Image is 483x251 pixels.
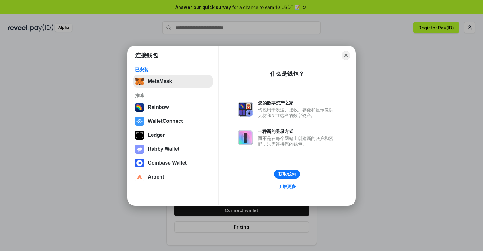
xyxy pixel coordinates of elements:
img: svg+xml,%3Csvg%20width%3D%2228%22%20height%3D%2228%22%20viewBox%3D%220%200%2028%2028%22%20fill%3D... [135,173,144,181]
div: 获取钱包 [278,171,296,177]
div: 什么是钱包？ [270,70,304,78]
button: Ledger [133,129,213,141]
a: 了解更多 [274,182,300,191]
div: 而不是在每个网站上创建新的账户和密码，只需连接您的钱包。 [258,135,336,147]
div: Rainbow [148,104,169,110]
img: svg+xml,%3Csvg%20xmlns%3D%22http%3A%2F%2Fwww.w3.org%2F2000%2Fsvg%22%20fill%3D%22none%22%20viewBox... [135,145,144,154]
div: Argent [148,174,164,180]
button: Coinbase Wallet [133,157,213,169]
button: MetaMask [133,75,213,88]
button: Rabby Wallet [133,143,213,155]
img: svg+xml,%3Csvg%20xmlns%3D%22http%3A%2F%2Fwww.w3.org%2F2000%2Fsvg%22%20width%3D%2228%22%20height%3... [135,131,144,140]
div: 了解更多 [278,184,296,189]
img: svg+xml,%3Csvg%20xmlns%3D%22http%3A%2F%2Fwww.w3.org%2F2000%2Fsvg%22%20fill%3D%22none%22%20viewBox... [238,130,253,145]
div: 一种新的登录方式 [258,129,336,134]
div: Coinbase Wallet [148,160,187,166]
div: 推荐 [135,93,211,98]
button: 获取钱包 [274,170,300,179]
button: Close [342,51,350,60]
button: WalletConnect [133,115,213,128]
div: WalletConnect [148,118,183,124]
img: svg+xml,%3Csvg%20width%3D%2228%22%20height%3D%2228%22%20viewBox%3D%220%200%2028%2028%22%20fill%3D... [135,117,144,126]
img: svg+xml,%3Csvg%20fill%3D%22none%22%20height%3D%2233%22%20viewBox%3D%220%200%2035%2033%22%20width%... [135,77,144,86]
h1: 连接钱包 [135,52,158,59]
div: Ledger [148,132,165,138]
img: svg+xml,%3Csvg%20width%3D%2228%22%20height%3D%2228%22%20viewBox%3D%220%200%2028%2028%22%20fill%3D... [135,159,144,167]
div: 您的数字资产之家 [258,100,336,106]
div: MetaMask [148,78,172,84]
button: Rainbow [133,101,213,114]
img: svg+xml,%3Csvg%20width%3D%22120%22%20height%3D%22120%22%20viewBox%3D%220%200%20120%20120%22%20fil... [135,103,144,112]
img: svg+xml,%3Csvg%20xmlns%3D%22http%3A%2F%2Fwww.w3.org%2F2000%2Fsvg%22%20fill%3D%22none%22%20viewBox... [238,102,253,117]
div: 已安装 [135,67,211,72]
button: Argent [133,171,213,183]
div: Rabby Wallet [148,146,179,152]
div: 钱包用于发送、接收、存储和显示像以太坊和NFT这样的数字资产。 [258,107,336,118]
